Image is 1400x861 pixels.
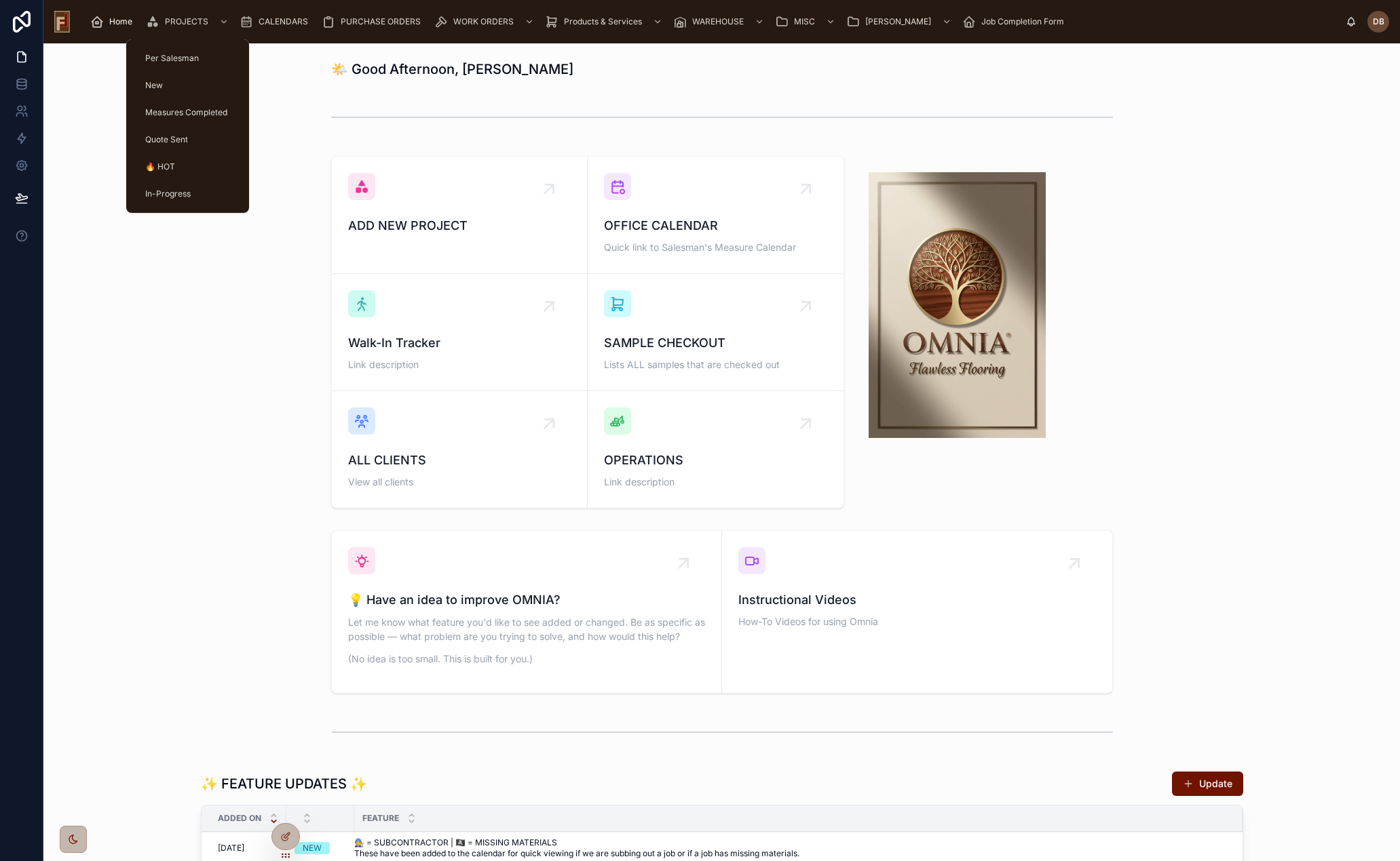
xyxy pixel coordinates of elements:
span: How-To Videos for using Omnia [738,615,1096,628]
span: ADD NEW PROJECT [348,216,571,235]
span: New [145,80,163,91]
span: Instructional Videos [738,590,1096,609]
p: (No idea is too small. This is built for you.) [348,652,705,666]
a: WAREHOUSE [669,9,771,34]
img: App logo [54,11,70,33]
a: OFFICE CALENDARQuick link to Salesman's Measure Calendar [588,157,844,274]
span: 🧑‍🔧 = SUBCONTRACTOR | 🏴‍☠️ = MISSING MATERIALS These have been added to the calendar for quick vi... [354,837,1004,859]
a: PURCHASE ORDERS [318,9,430,34]
span: Products & Services [564,16,642,27]
span: Lists ALL samples that are checked out [604,358,827,372]
span: MISC [794,16,815,27]
span: In-Progress [145,188,191,199]
p: Let me know what feature you'd like to see added or changed. Be as specific as possible — what pr... [348,615,705,643]
a: WORK ORDERS [430,9,541,34]
img: 34222-Omnia-logo---final.jpg [869,172,1046,438]
span: OPERATIONS [604,451,827,470]
a: PROJECTS [142,9,235,34]
a: Quote Sent [134,127,241,152]
span: Feature [362,813,399,824]
span: WORK ORDERS [453,16,514,27]
span: DB [1373,16,1384,27]
span: Link description [348,358,571,372]
span: Link description [604,475,827,489]
a: MISC [771,9,842,34]
a: Measures Completed [134,100,241,125]
span: Home [109,16,132,27]
a: Products & Services [541,9,669,34]
a: 🔥 HOT [134,155,241,179]
a: Per Salesman [134,46,241,71]
span: Quick link to Salesman's Measure Calendar [604,241,827,254]
h1: 🌤️ Good Afternoon, [PERSON_NAME] [331,60,573,79]
a: Instructional VideosHow-To Videos for using Omnia [722,531,1112,693]
span: OFFICE CALENDAR [604,216,827,235]
span: ALL CLIENTS [348,451,571,470]
a: SAMPLE CHECKOUTLists ALL samples that are checked out [588,274,844,391]
a: Walk-In TrackerLink description [332,274,588,391]
span: [PERSON_NAME] [865,16,931,27]
span: Quote Sent [145,134,188,145]
span: Added on [218,813,261,824]
div: NEW [303,842,322,854]
a: ADD NEW PROJECT [332,157,588,274]
a: Job Completion Form [958,9,1074,34]
a: CALENDARS [235,9,318,34]
span: Per Salesman [145,53,199,64]
span: 🔥 HOT [145,161,175,172]
a: [PERSON_NAME] [842,9,958,34]
a: OPERATIONSLink description [588,391,844,508]
a: 💡 Have an idea to improve OMNIA?Let me know what feature you'd like to see added or changed. Be a... [332,531,722,693]
h1: ✨ FEATURE UPDATES ✨ [201,774,367,793]
div: scrollable content [81,7,1346,37]
a: ALL CLIENTSView all clients [332,391,588,508]
span: Walk-In Tracker [348,334,571,353]
span: PURCHASE ORDERS [341,16,421,27]
span: [DATE] [218,843,244,854]
span: View all clients [348,475,571,489]
a: Home [86,9,142,34]
span: SAMPLE CHECKOUT [604,334,827,353]
span: Job Completion Form [981,16,1064,27]
span: WAREHOUSE [692,16,744,27]
span: 💡 Have an idea to improve OMNIA? [348,590,705,609]
button: Update [1172,772,1243,796]
span: Measures Completed [145,107,227,118]
a: In-Progress [134,182,241,206]
span: CALENDARS [259,16,308,27]
span: PROJECTS [165,16,208,27]
a: New [134,73,241,98]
